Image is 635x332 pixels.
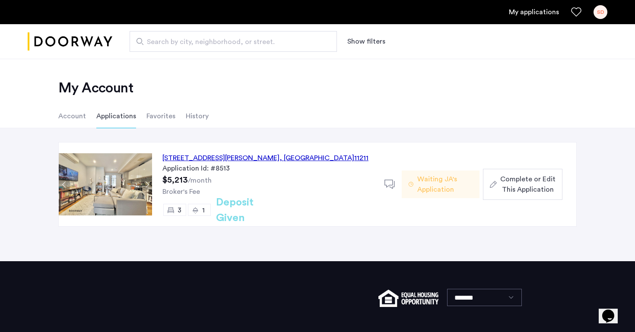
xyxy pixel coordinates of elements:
[28,25,112,58] a: Cazamio logo
[162,176,188,184] span: $5,213
[162,188,200,195] span: Broker's Fee
[378,290,438,307] img: equal-housing.png
[186,104,209,128] li: History
[147,37,313,47] span: Search by city, neighborhood, or street.
[216,195,285,226] h2: Deposit Given
[141,179,152,190] button: Next apartment
[58,79,577,97] h2: My Account
[347,36,385,47] button: Show or hide filters
[188,177,212,184] sub: /month
[130,31,337,52] input: Apartment Search
[509,7,559,17] a: My application
[483,169,562,200] button: button
[279,155,354,161] span: , [GEOGRAPHIC_DATA]
[571,7,581,17] a: Favorites
[146,104,175,128] li: Favorites
[162,163,374,174] div: Application Id: #8513
[447,289,522,306] select: Language select
[59,153,152,215] img: Apartment photo
[417,174,473,195] span: Waiting JA's Application
[594,5,607,19] div: SD
[162,153,368,163] div: [STREET_ADDRESS][PERSON_NAME] 11211
[202,207,205,214] span: 1
[28,25,112,58] img: logo
[58,104,86,128] li: Account
[96,104,136,128] li: Applications
[178,207,181,214] span: 3
[59,179,70,190] button: Previous apartment
[500,174,556,195] span: Complete or Edit This Application
[599,297,626,323] iframe: chat widget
